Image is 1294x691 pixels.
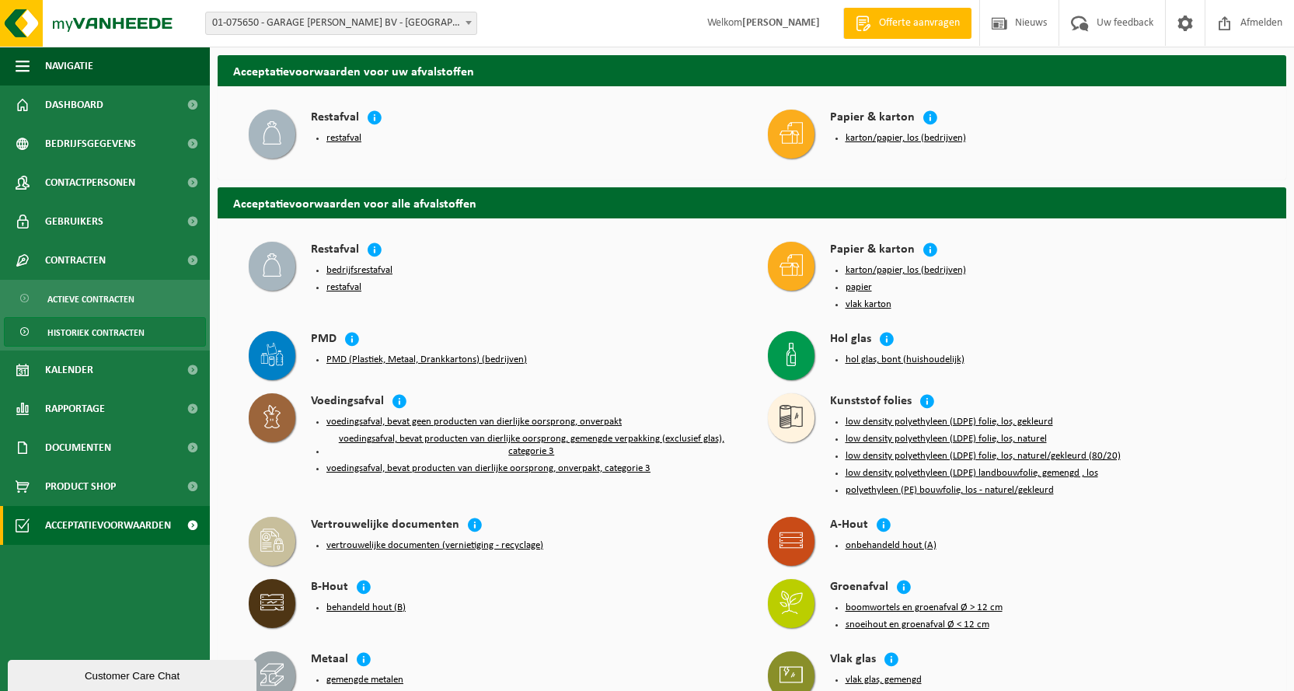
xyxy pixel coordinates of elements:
[846,132,966,145] button: karton/papier, los (bedrijven)
[875,16,964,31] span: Offerte aanvragen
[45,163,135,202] span: Contactpersonen
[326,674,403,686] button: gemengde metalen
[846,264,966,277] button: karton/papier, los (bedrijven)
[846,602,1003,614] button: boomwortels en groenafval Ø > 12 cm
[45,202,103,241] span: Gebruikers
[311,110,359,127] h4: Restafval
[45,506,171,545] span: Acceptatievoorwaarden
[205,12,477,35] span: 01-075650 - GARAGE FILIP HUYSENTRUYT BV - HARELBEKE
[311,331,337,349] h4: PMD
[206,12,476,34] span: 01-075650 - GARAGE FILIP HUYSENTRUYT BV - HARELBEKE
[45,428,111,467] span: Documenten
[218,187,1286,218] h2: Acceptatievoorwaarden voor alle afvalstoffen
[830,393,912,411] h4: Kunststof folies
[830,331,871,349] h4: Hol glas
[326,539,543,552] button: vertrouwelijke documenten (vernietiging - recyclage)
[47,284,134,314] span: Actieve contracten
[846,467,1098,480] button: low density polyethyleen (LDPE) landbouwfolie, gemengd , los
[8,657,260,691] iframe: chat widget
[45,241,106,280] span: Contracten
[846,298,891,311] button: vlak karton
[311,579,348,597] h4: B-Hout
[326,354,527,366] button: PMD (Plastiek, Metaal, Drankkartons) (bedrijven)
[843,8,971,39] a: Offerte aanvragen
[218,55,1286,86] h2: Acceptatievoorwaarden voor uw afvalstoffen
[846,674,922,686] button: vlak glas, gemengd
[311,651,348,669] h4: Metaal
[830,242,915,260] h4: Papier & karton
[742,17,820,29] strong: [PERSON_NAME]
[47,318,145,347] span: Historiek contracten
[846,433,1047,445] button: low density polyethyleen (LDPE) folie, los, naturel
[45,47,93,86] span: Navigatie
[311,517,459,535] h4: Vertrouwelijke documenten
[326,264,392,277] button: bedrijfsrestafval
[846,416,1053,428] button: low density polyethyleen (LDPE) folie, los, gekleurd
[45,389,105,428] span: Rapportage
[326,416,622,428] button: voedingsafval, bevat geen producten van dierlijke oorsprong, onverpakt
[311,393,384,411] h4: Voedingsafval
[45,86,103,124] span: Dashboard
[326,433,737,458] button: voedingsafval, bevat producten van dierlijke oorsprong, gemengde verpakking (exclusief glas), cat...
[326,462,650,475] button: voedingsafval, bevat producten van dierlijke oorsprong, onverpakt, categorie 3
[4,317,206,347] a: Historiek contracten
[846,281,872,294] button: papier
[846,619,989,631] button: snoeihout en groenafval Ø < 12 cm
[846,539,936,552] button: onbehandeld hout (A)
[830,110,915,127] h4: Papier & karton
[45,351,93,389] span: Kalender
[45,124,136,163] span: Bedrijfsgegevens
[830,579,888,597] h4: Groenafval
[326,281,361,294] button: restafval
[830,651,876,669] h4: Vlak glas
[311,242,359,260] h4: Restafval
[830,517,868,535] h4: A-Hout
[846,484,1054,497] button: polyethyleen (PE) bouwfolie, los - naturel/gekleurd
[846,450,1121,462] button: low density polyethyleen (LDPE) folie, los, naturel/gekleurd (80/20)
[326,602,406,614] button: behandeld hout (B)
[4,284,206,313] a: Actieve contracten
[326,132,361,145] button: restafval
[45,467,116,506] span: Product Shop
[846,354,964,366] button: hol glas, bont (huishoudelijk)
